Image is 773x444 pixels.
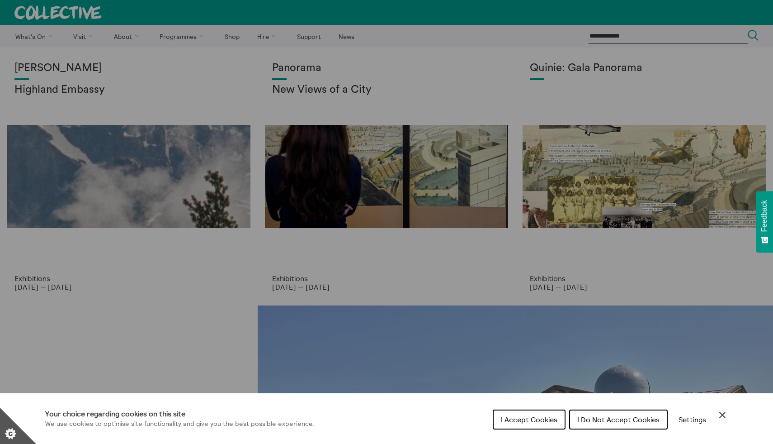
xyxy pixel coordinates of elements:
h1: Your choice regarding cookies on this site [45,408,315,419]
button: Feedback - Show survey [756,191,773,253]
button: Settings [671,411,713,429]
p: We use cookies to optimise site functionality and give you the best possible experience. [45,419,315,429]
span: I Do Not Accept Cookies [577,415,660,424]
span: Settings [679,415,706,424]
span: Feedback [760,200,768,232]
span: I Accept Cookies [501,415,557,424]
button: Close Cookie Control [717,410,728,420]
button: I Accept Cookies [493,410,566,430]
button: I Do Not Accept Cookies [569,410,668,430]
